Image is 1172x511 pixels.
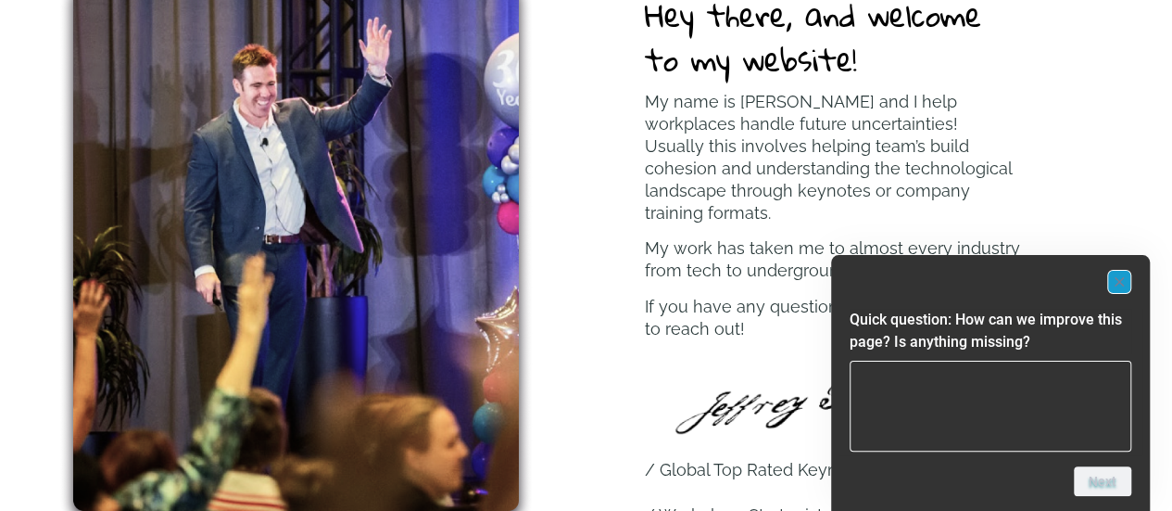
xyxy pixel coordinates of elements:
[645,459,1022,481] p: / Global Top Rated Keynote Speaker
[645,237,1022,282] p: My work has taken me to almost every industry from tech to underground utility workers.
[1074,466,1131,496] button: Next question
[850,361,1131,452] textarea: Quick question: How can we improve this page? Is anything missing?
[1107,270,1131,294] button: Hide survey
[850,270,1131,496] div: Quick question: How can we improve this page? Is anything missing?
[850,309,1131,353] h2: Quick question: How can we improve this page? Is anything missing?
[645,91,1022,224] p: My name is [PERSON_NAME] and I help workplaces handle future uncertainties! Usually this involves...
[645,296,1022,340] p: If you have any questions please don’t hesitate to reach out!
